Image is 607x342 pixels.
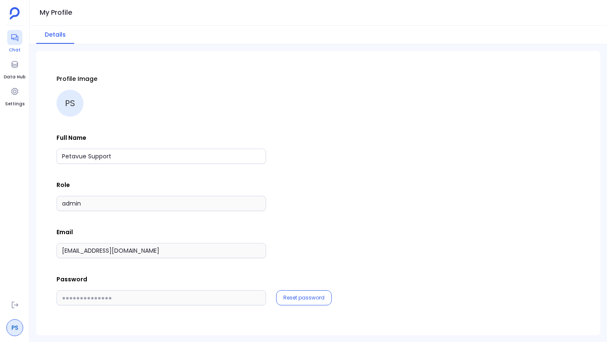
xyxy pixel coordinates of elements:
img: petavue logo [10,7,20,20]
a: PS [6,319,23,336]
p: Profile Image [56,75,580,83]
div: PS [56,90,83,117]
p: Role [56,181,580,189]
button: Reset password [283,294,325,301]
span: Settings [5,101,24,107]
span: Data Hub [4,74,25,80]
input: Role [56,196,266,211]
span: Chat [7,47,22,53]
p: Full Name [56,134,580,142]
p: Password [56,275,580,283]
a: Data Hub [4,57,25,80]
p: Email [56,228,580,236]
input: Full Name [56,149,266,164]
h1: My Profile [40,7,72,19]
a: Settings [5,84,24,107]
input: ●●●●●●●●●●●●●● [56,290,266,305]
a: Chat [7,30,22,53]
input: Email [56,243,266,258]
button: Details [36,26,74,44]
